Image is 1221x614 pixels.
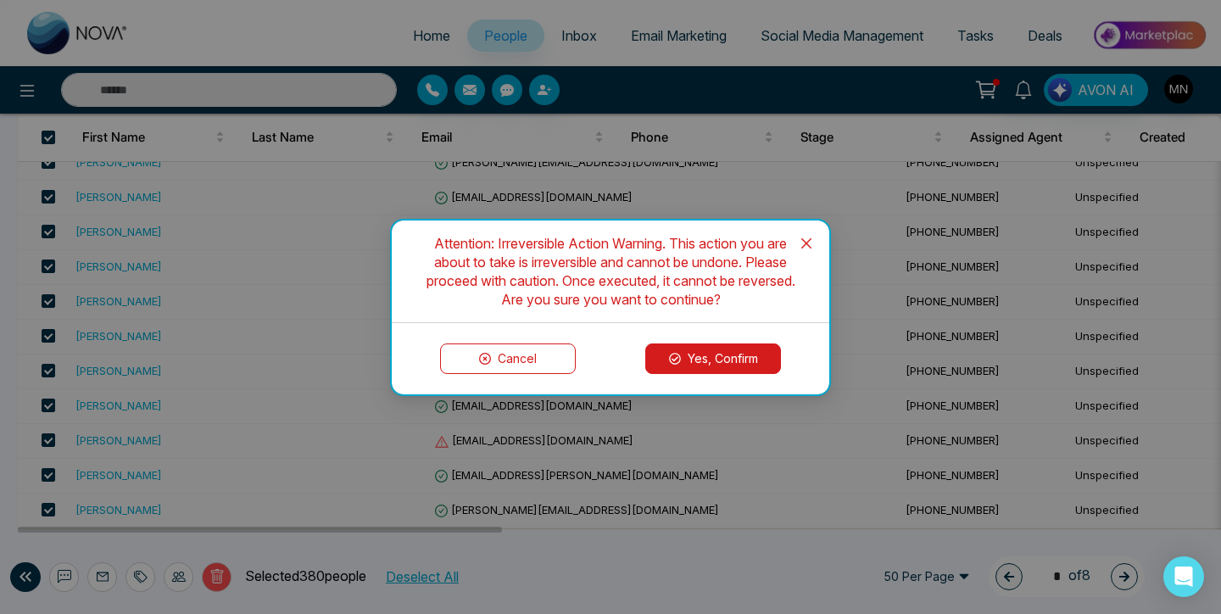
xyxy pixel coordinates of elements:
[412,234,809,309] div: Attention: Irreversible Action Warning. This action you are about to take is irreversible and can...
[783,220,829,266] button: Close
[440,343,576,374] button: Cancel
[645,343,781,374] button: Yes, Confirm
[1163,556,1204,597] div: Open Intercom Messenger
[800,237,813,250] span: close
